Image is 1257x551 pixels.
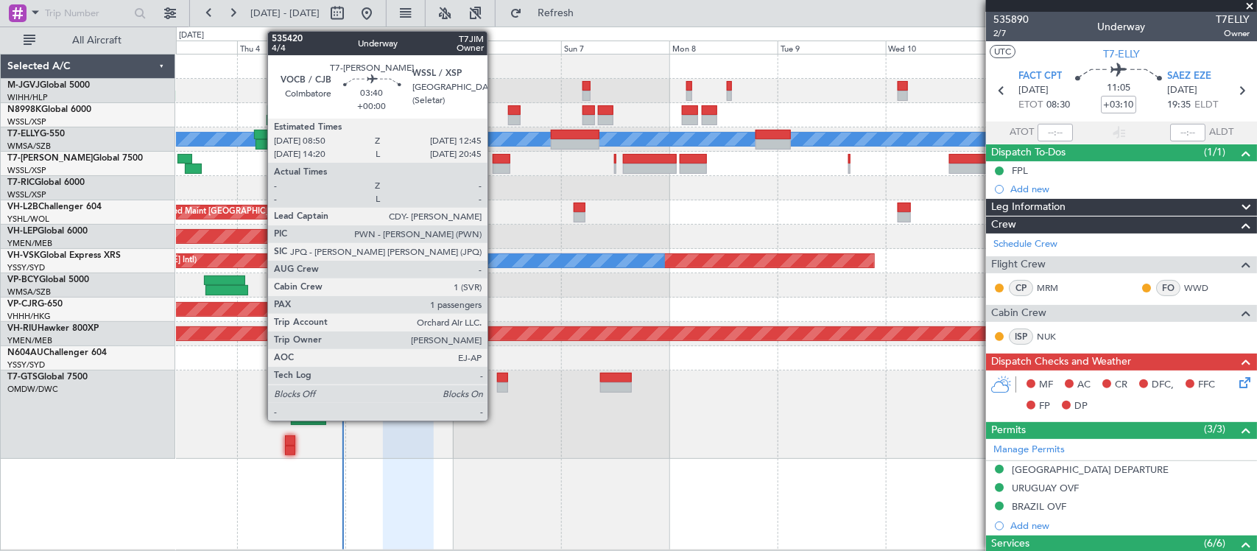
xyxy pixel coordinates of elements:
div: Mon 8 [669,41,778,54]
a: N8998KGlobal 6000 [7,105,91,114]
a: YMEN/MEB [7,335,52,346]
div: Fri 5 [345,41,454,54]
span: N8998K [7,105,41,114]
a: YSHL/WOL [7,214,49,225]
span: VP-BCY [7,275,39,284]
span: 11:05 [1107,81,1130,96]
div: Add new [1010,183,1250,195]
button: Refresh [503,1,591,25]
img: gray-close.svg [302,375,315,388]
span: AC [1077,378,1091,393]
span: SAEZ EZE [1167,69,1211,84]
div: Unplanned Maint [GEOGRAPHIC_DATA] ([GEOGRAPHIC_DATA]) [142,201,384,223]
span: CR [1115,378,1127,393]
span: T7-[PERSON_NAME] [7,154,93,163]
a: T7-RICGlobal 6000 [7,178,85,187]
a: VH-LEPGlobal 6000 [7,227,88,236]
span: ALDT [1209,125,1233,140]
a: VH-VSKGlobal Express XRS [7,251,121,260]
div: No Crew [398,250,432,272]
span: Dispatch To-Dos [991,144,1066,161]
span: DP [1074,399,1088,414]
a: WMSA/SZB [7,141,51,152]
div: [GEOGRAPHIC_DATA] DEPARTURE [1012,463,1169,476]
span: VH-LEP [7,227,38,236]
a: VP-BCYGlobal 5000 [7,275,89,284]
span: [DATE] [1167,83,1197,98]
span: MF [1039,378,1053,393]
a: Manage Permits [993,443,1065,457]
a: OMDW/DWC [7,384,58,395]
div: Planned Maint [GEOGRAPHIC_DATA] (Seletar) [349,80,522,102]
button: All Aircraft [16,29,160,52]
div: Tue 9 [778,41,886,54]
div: Sun 7 [561,41,669,54]
span: 2/7 [993,27,1029,40]
span: Dispatch Checks and Weather [991,354,1131,371]
div: Wed 3 [129,41,237,54]
span: Flight Crew [991,256,1046,273]
div: Thu 4 [237,41,345,54]
span: VH-L2B [7,203,38,211]
a: WWD [1184,281,1217,295]
span: FACT CPT [1018,69,1062,84]
span: M-JGVJ [7,81,40,90]
span: (1/1) [1204,144,1225,160]
span: VP-CJR [7,300,38,309]
span: FFC [1198,378,1215,393]
span: VH-RIU [7,324,38,333]
a: WIHH/HLP [7,92,48,103]
a: M-JGVJGlobal 5000 [7,81,90,90]
span: Owner [1216,27,1250,40]
span: ATOT [1010,125,1034,140]
a: YSSY/SYD [7,359,45,371]
div: CP [1009,280,1033,296]
span: All Aircraft [38,35,155,46]
span: T7-ELLY [7,130,40,138]
div: URUGUAY OVF [1012,482,1079,494]
a: T7-[PERSON_NAME]Global 7500 [7,154,143,163]
a: T7-ELLYG-550 [7,130,65,138]
div: FO [1156,280,1180,296]
a: WMSA/SZB [7,287,51,298]
span: 535890 [993,12,1029,27]
a: Schedule Crew [993,237,1057,252]
span: Permits [991,422,1026,439]
a: NUK [1037,330,1070,343]
span: ETOT [1018,98,1043,113]
span: T7ELLY [1216,12,1250,27]
a: VH-L2BChallenger 604 [7,203,102,211]
button: UTC [990,45,1015,58]
span: (6/6) [1204,536,1225,551]
div: Add new [1010,519,1250,532]
span: T7-RIC [7,178,35,187]
a: VH-RIUHawker 800XP [7,324,99,333]
div: FPL [1012,164,1028,177]
a: WSSL/XSP [7,189,46,200]
a: WSSL/XSP [7,116,46,127]
span: ELDT [1194,98,1218,113]
span: 19:35 [1167,98,1191,113]
span: [DATE] - [DATE] [250,7,320,20]
span: Refresh [525,8,587,18]
div: Sat 6 [454,41,562,54]
span: (3/3) [1204,421,1225,437]
input: Trip Number [45,2,130,24]
span: Crew [991,217,1016,234]
a: YMEN/MEB [7,238,52,249]
a: VP-CJRG-650 [7,300,63,309]
span: FP [1039,399,1050,414]
a: MRM [1037,281,1070,295]
div: Underway [1098,20,1146,35]
span: 08:30 [1046,98,1070,113]
span: T7-GTS [7,373,38,382]
div: BRAZIL OVF [1012,500,1066,513]
div: [DATE] [179,29,204,42]
a: WSSL/XSP [7,165,46,176]
div: Wed 10 [886,41,994,54]
span: [DATE] [1018,83,1049,98]
span: T7-ELLY [1103,46,1140,62]
a: YSSY/SYD [7,262,45,273]
div: ISP [1009,329,1033,345]
span: DFC, [1152,378,1174,393]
